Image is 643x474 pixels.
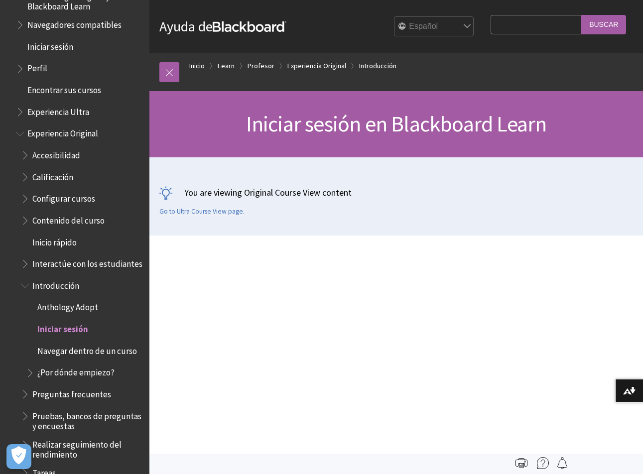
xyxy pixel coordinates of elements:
span: Pruebas, bancos de preguntas y encuestas [32,408,142,431]
strong: Blackboard [213,21,286,32]
span: Contenido del curso [32,212,105,226]
a: Introducción [359,60,396,72]
img: More help [537,457,549,469]
span: Interactúe con los estudiantes [32,255,142,269]
span: Navegadores compatibles [27,16,122,30]
span: Calificación [32,169,73,182]
span: Experiencia Original [27,125,98,139]
a: Learn [218,60,235,72]
span: Preguntas frecuentes [32,386,111,399]
span: Navegar dentro de un curso [37,343,137,356]
select: Site Language Selector [394,17,474,37]
input: Buscar [581,15,626,34]
span: Anthology Adopt [37,299,98,313]
a: Profesor [248,60,274,72]
span: Iniciar sesión [27,38,73,52]
button: Abrir preferencias [6,444,31,469]
span: Iniciar sesión [37,321,88,334]
a: Experiencia Original [287,60,346,72]
span: Perfil [27,60,47,74]
span: Introducción [32,277,79,291]
a: Ayuda deBlackboard [159,17,286,35]
span: Experiencia Ultra [27,104,89,117]
img: Print [515,457,527,469]
img: Follow this page [556,457,568,469]
a: Go to Ultra Course View page. [159,207,245,216]
span: Realizar seguimiento del rendimiento [32,436,142,460]
p: You are viewing Original Course View content [159,186,633,199]
span: Iniciar sesión en Blackboard Learn [246,110,547,137]
span: ¿Por dónde empiezo? [37,364,115,378]
span: Accesibilidad [32,147,80,160]
span: Inicio rápido [32,234,77,247]
span: Configurar cursos [32,190,95,204]
a: Inicio [189,60,205,72]
span: Encontrar sus cursos [27,82,101,95]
